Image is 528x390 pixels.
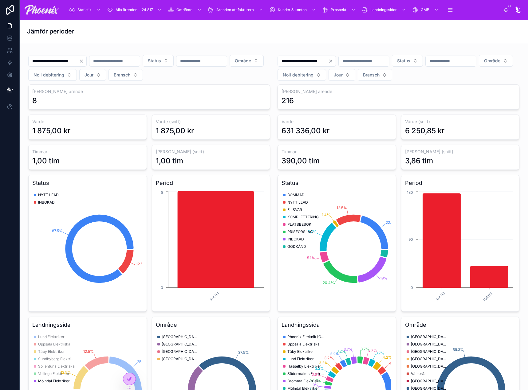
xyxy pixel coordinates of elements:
[278,69,326,81] button: Select Button
[267,4,319,15] a: Kunder & konton
[334,72,343,78] span: Jour
[287,349,314,354] span: Täby Elektriker
[405,119,516,125] h3: Värde (snitt)
[411,334,448,339] span: [GEOGRAPHIC_DATA]
[162,342,199,347] span: [GEOGRAPHIC_DATA]
[143,55,174,67] button: Select Button
[52,228,63,233] tspan: 87.5%
[383,355,392,360] tspan: 4.2%
[282,190,392,308] div: chart
[32,126,70,136] div: 1 875,00 kr
[405,149,516,155] h3: [PERSON_NAME] (snitt)
[324,356,333,360] tspan: 3.2%
[361,347,369,351] tspan: 3.7%
[360,4,409,15] a: Landningssidor
[337,205,347,210] tspan: 12.5%
[287,215,319,220] span: KOMPLETTERING
[161,285,163,290] tspan: 0
[344,347,353,352] tspan: 3.7%
[156,119,266,125] h3: Värde (snitt)
[32,190,143,308] div: chart
[238,350,249,355] tspan: 37.5%
[287,342,320,347] span: Uppsala Elektriska
[108,69,143,81] button: Select Button
[38,364,75,369] span: Sollentuna Elektriska
[32,96,37,106] div: 8
[287,229,313,234] span: PRISFÖRSLAG
[79,69,106,81] button: Select Button
[410,4,442,15] a: GMB
[114,72,130,78] span: Bransch
[136,262,147,266] tspan: 12.5%
[140,6,155,14] div: 24 817
[25,5,59,15] img: App logo
[166,4,205,15] a: Omdöme
[287,222,311,227] span: PLATSBESÖK
[322,213,330,217] tspan: 1.4%
[287,379,321,384] span: Bromma Elektriska
[380,276,388,280] tspan: 19%
[156,149,266,155] h3: [PERSON_NAME] (snitt)
[484,58,500,64] span: Område
[319,361,328,365] tspan: 3.2%
[405,321,516,329] h3: Område
[283,72,313,78] span: Noll debitering
[287,207,302,212] span: EJ SVAR
[162,349,199,354] span: [GEOGRAPHIC_DATA]
[137,359,145,364] tspan: 25%
[105,4,165,15] a: Alla ärenden24 817
[230,55,264,67] button: Select Button
[235,58,251,64] span: Område
[28,69,77,81] button: Select Button
[162,334,199,339] span: [GEOGRAPHIC_DATA]
[363,72,380,78] span: Bransch
[330,352,339,356] tspan: 3.2%
[287,244,306,249] span: GODKÄND
[282,149,392,155] h3: Timmar
[287,334,324,339] span: Phoenix Elteknik [GEOGRAPHIC_DATA]
[116,7,137,12] span: Alla ärenden
[32,156,60,166] div: 1,00 tim
[405,179,516,187] h3: Period
[368,348,377,353] tspan: 3.7%
[38,200,55,205] span: INBOKAD
[38,379,70,384] span: Mölndal Elektriker
[278,7,307,12] span: Kunder & konton
[287,193,305,197] span: BOMMAD
[38,349,65,354] span: Täby Elektriker
[161,190,163,195] tspan: 8
[32,149,143,155] h3: Timmar
[156,156,183,166] div: 1,00 tim
[156,321,266,329] h3: Område
[156,126,194,136] div: 1 875,00 kr
[32,179,143,187] h3: Status
[282,119,392,125] h3: Värde
[38,357,75,361] span: Sundbyberg Elektriker
[328,59,336,64] button: Clear
[405,126,444,136] div: 6 250,85 kr
[85,72,93,78] span: Jour
[148,58,161,64] span: Status
[411,364,448,369] span: [GEOGRAPHIC_DATA]
[287,357,314,361] span: Lund Elektriker
[216,7,254,12] span: Ärenden att fakturera
[32,119,143,125] h3: Värde
[67,4,104,15] a: Statistik
[287,237,304,242] span: INBOKAD
[156,179,266,187] h3: Period
[329,69,355,81] button: Select Button
[287,200,308,205] span: NYTT LEAD
[392,55,423,67] button: Select Button
[38,193,59,197] span: NYTT LEAD
[33,72,64,78] span: Noll debitering
[479,55,513,67] button: Select Button
[389,361,398,365] tspan: 4.2%
[162,357,199,361] span: [GEOGRAPHIC_DATA]
[411,357,448,361] span: [GEOGRAPHIC_DATA]
[331,7,346,12] span: Prospekt
[282,126,329,136] div: 631 336,00 kr
[282,179,392,187] h3: Status
[407,190,413,195] tspan: 180
[337,349,345,353] tspan: 3.2%
[287,371,324,376] span: Södermalms Elektriker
